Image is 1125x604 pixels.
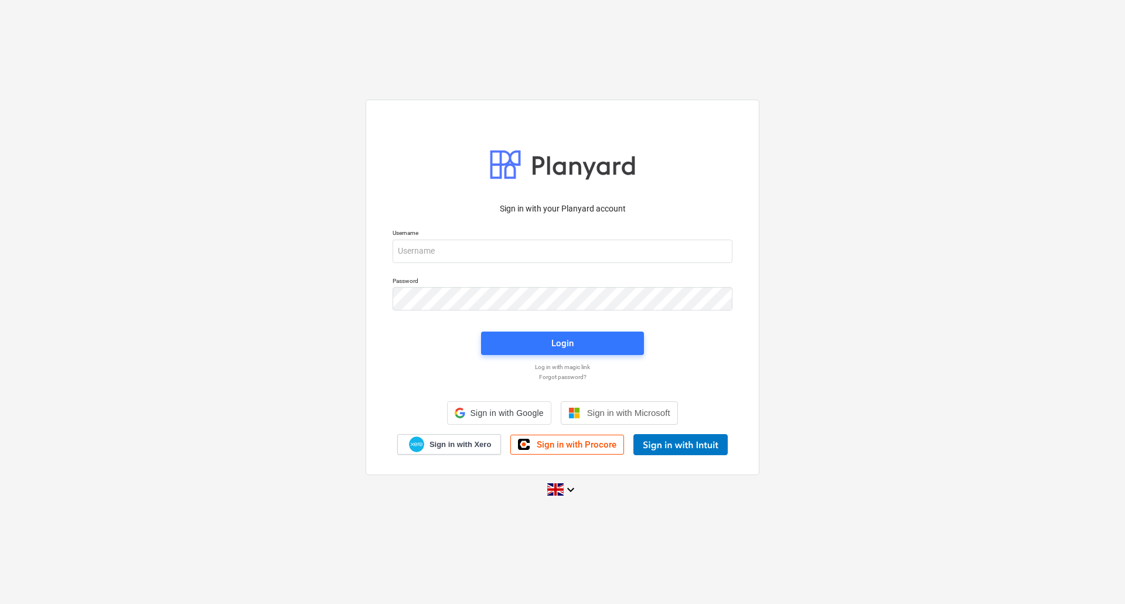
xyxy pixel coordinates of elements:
p: Username [393,229,732,239]
div: Sign in with Google [447,401,551,425]
a: Forgot password? [387,373,738,381]
img: Microsoft logo [568,407,580,419]
span: Sign in with Procore [537,439,616,450]
a: Log in with magic link [387,363,738,371]
button: Login [481,332,644,355]
input: Username [393,240,732,263]
span: Sign in with Microsoft [587,408,670,418]
div: Login [551,336,574,351]
p: Password [393,277,732,287]
a: Sign in with Xero [397,434,502,455]
i: keyboard_arrow_down [564,483,578,497]
span: Sign in with Google [470,408,543,418]
img: Xero logo [409,436,424,452]
a: Sign in with Procore [510,435,624,455]
span: Sign in with Xero [429,439,491,450]
p: Sign in with your Planyard account [393,203,732,215]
